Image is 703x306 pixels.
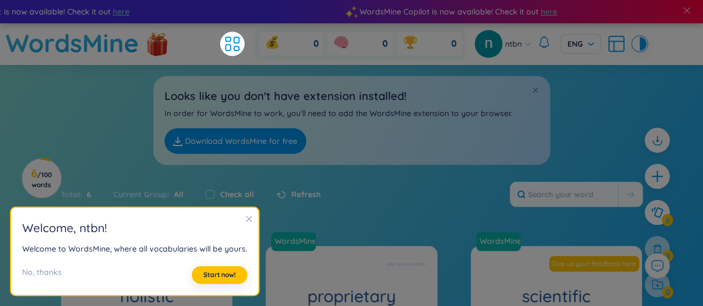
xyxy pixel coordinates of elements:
[22,266,62,284] div: No, thanks
[29,169,54,189] h3: 6
[203,270,236,279] span: Start now!
[510,182,618,207] input: Search your word
[61,287,232,306] h1: holistic
[266,287,437,306] h1: proprietary
[650,169,664,183] span: plus
[451,38,457,50] span: 0
[146,27,168,60] img: flashSalesIcon.a7f4f837.png
[164,107,539,119] p: In order for WordsMine to work, you'll need to add the WordsMine extension to your browser.
[192,266,247,284] button: Start now!
[22,219,247,237] h2: Welcome , ntbn !
[271,232,320,251] a: WordsMine
[540,6,556,18] span: here
[32,170,52,189] span: / 100 words
[61,183,102,206] div: Total :
[471,287,642,306] h1: scientific
[291,188,321,200] span: Refresh
[112,6,128,18] span: here
[169,189,183,199] span: All
[475,30,502,58] img: avatar
[82,188,91,200] span: 6
[475,235,522,247] a: WordsMine
[245,215,253,223] span: close
[102,183,195,206] div: Current Group :
[22,243,247,255] div: Welcome to WordsMine, where all vocabularies will be yours.
[164,87,539,104] h2: Looks like you don't have extension installed!
[220,188,254,200] label: Check all
[567,38,594,49] span: ENG
[313,38,319,50] span: 0
[475,30,505,58] a: avatar
[164,128,306,154] a: Download WordsMine for free
[382,38,388,50] span: 0
[6,23,139,63] a: WordsMine
[476,232,525,251] a: WordsMine
[270,235,317,247] a: WordsMine
[505,38,522,50] span: ntbn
